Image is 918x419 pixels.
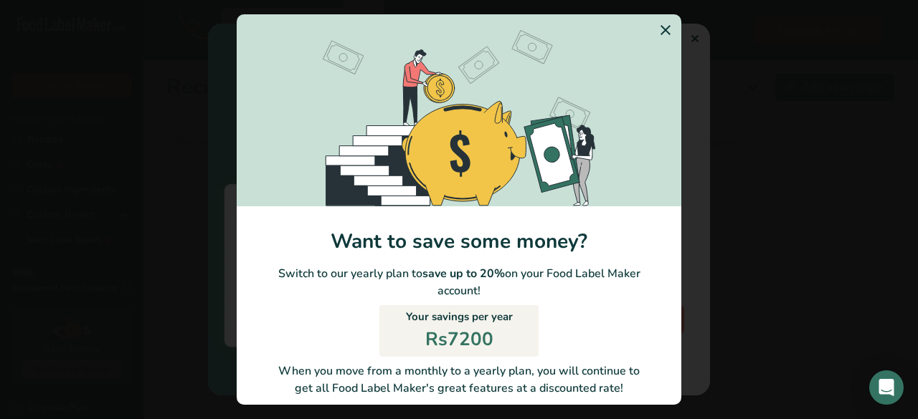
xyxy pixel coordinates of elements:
[422,266,505,281] b: save up to 20%
[406,309,513,325] p: Your savings per year
[237,265,681,299] p: Switch to our yearly plan to on your Food Label Maker account!
[237,229,681,254] h1: Want to save some money?
[425,325,493,353] p: Rs7200
[248,362,670,397] p: When you move from a monthly to a yearly plan, you will continue to get all Food Label Maker's gr...
[869,370,904,405] div: Open Intercom Messenger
